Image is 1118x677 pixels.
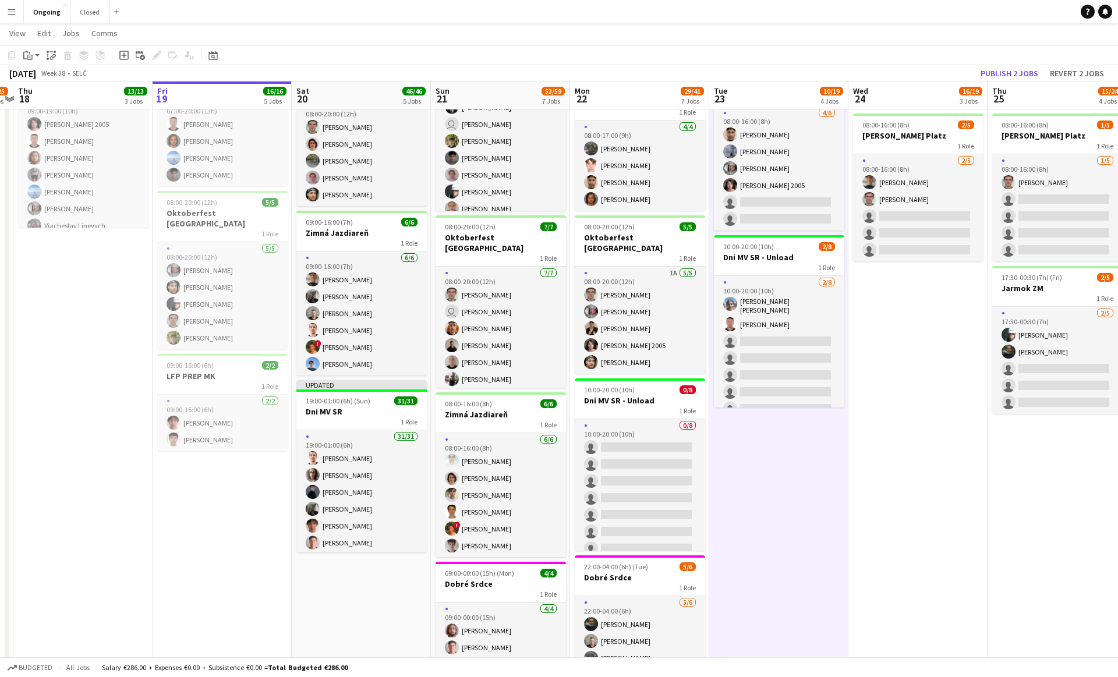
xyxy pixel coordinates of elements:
[394,396,418,405] span: 31/31
[19,664,52,672] span: Budgeted
[436,267,566,407] app-card-role: 7/708:00-20:00 (12h)[PERSON_NAME] [PERSON_NAME][PERSON_NAME][PERSON_NAME][PERSON_NAME][PERSON_NAME]
[157,191,288,349] app-job-card: 08:00-20:00 (12h)5/5Oktoberfest [GEOGRAPHIC_DATA]1 Role5/508:00-20:00 (12h)[PERSON_NAME][PERSON_N...
[575,572,705,583] h3: Dobré Srdce
[957,141,974,150] span: 1 Role
[714,107,844,231] app-card-role: 4/608:00-16:00 (8h)[PERSON_NAME][PERSON_NAME][PERSON_NAME][PERSON_NAME] 2005
[681,97,703,105] div: 7 Jobs
[436,86,450,96] span: Sun
[540,254,557,263] span: 1 Role
[401,239,418,247] span: 1 Role
[296,38,427,206] app-job-card: Updated08:00-20:00 (12h)5/5Oktoberfest [GEOGRAPHIC_DATA]1 Role5/508:00-20:00 (12h)[PERSON_NAME][P...
[18,55,148,228] div: 09:00-19:00 (10h)8/8Dni MV SR1 Role8/809:00-19:00 (10h)[PERSON_NAME] 2005[PERSON_NAME][PERSON_NAM...
[714,252,844,263] h3: Dni MV SR - Unload
[24,1,70,23] button: Ongoing
[575,80,705,211] app-job-card: 08:00-17:00 (9h)4/4HUR PREP1 Role4/408:00-17:00 (9h)[PERSON_NAME][PERSON_NAME][PERSON_NAME][PERSO...
[679,108,696,116] span: 1 Role
[436,392,566,557] div: 08:00-16:00 (8h)6/6Zimná Jazdiareň1 Role6/608:00-16:00 (8h)[PERSON_NAME][PERSON_NAME][PERSON_NAME...
[540,590,557,598] span: 1 Role
[296,251,427,375] app-card-role: 6/609:00-16:00 (7h)[PERSON_NAME][PERSON_NAME][PERSON_NAME][PERSON_NAME]![PERSON_NAME][PERSON_NAME]
[853,114,983,261] app-job-card: 08:00-16:00 (8h)2/5[PERSON_NAME] Platz1 Role2/508:00-16:00 (8h)[PERSON_NAME][PERSON_NAME]
[445,569,514,577] span: 09:00-00:00 (15h) (Mon)
[436,38,566,211] app-job-card: 08:00-20:00 (12h)32/32Dni MV SR1 Role32/3208:00-20:00 (12h)![PERSON_NAME] [PERSON_NAME][PERSON_NA...
[261,382,278,391] span: 1 Role
[306,396,370,405] span: 19:00-01:00 (6h) (Sun)
[436,433,566,557] app-card-role: 6/608:00-16:00 (8h)[PERSON_NAME][PERSON_NAME][PERSON_NAME][PERSON_NAME]![PERSON_NAME][PERSON_NAME]
[575,395,705,406] h3: Dni MV SR - Unload
[167,198,217,207] span: 08:00-20:00 (12h)
[296,406,427,417] h3: Dni MV SR
[167,361,214,370] span: 09:00-15:00 (6h)
[401,417,418,426] span: 1 Role
[575,267,705,374] app-card-role: 1A5/508:00-20:00 (12h)[PERSON_NAME][PERSON_NAME][PERSON_NAME][PERSON_NAME] 2005[PERSON_NAME]
[820,97,843,105] div: 4 Jobs
[679,406,696,415] span: 1 Role
[712,92,727,105] span: 23
[714,86,727,96] span: Tue
[584,222,635,231] span: 08:00-20:00 (12h)
[401,218,418,226] span: 6/6
[18,86,33,96] span: Thu
[70,1,109,23] button: Closed
[575,120,705,211] app-card-role: 4/408:00-17:00 (9h)[PERSON_NAME][PERSON_NAME][PERSON_NAME][PERSON_NAME]
[125,97,147,105] div: 3 Jobs
[445,222,496,231] span: 08:00-20:00 (12h)
[714,276,844,437] app-card-role: 2/810:00-20:00 (10h)[PERSON_NAME] [PERSON_NAME][PERSON_NAME]
[1002,120,1049,129] span: 08:00-16:00 (8h)
[5,26,30,41] a: View
[436,409,566,420] h3: Zimná Jazdiareň
[575,378,705,551] app-job-card: 10:00-20:00 (10h)0/8Dni MV SR - Unload1 Role0/810:00-20:00 (10h)
[862,120,910,129] span: 08:00-16:00 (8h)
[9,28,26,38] span: View
[64,663,92,672] span: All jobs
[1096,141,1113,150] span: 1 Role
[124,87,147,95] span: 13/13
[445,399,492,408] span: 08:00-16:00 (8h)
[853,154,983,261] app-card-role: 2/508:00-16:00 (8h)[PERSON_NAME][PERSON_NAME]
[434,92,450,105] span: 21
[157,55,288,186] app-job-card: 07:00-20:00 (13h)4/4Dni MV SR - Backline1 Role4/407:00-20:00 (13h)[PERSON_NAME][PERSON_NAME][PERS...
[18,96,148,254] app-card-role: 8/809:00-19:00 (10h)[PERSON_NAME] 2005[PERSON_NAME][PERSON_NAME][PERSON_NAME][PERSON_NAME][PERSON...
[575,419,705,577] app-card-role: 0/810:00-20:00 (10h)
[295,92,309,105] span: 20
[540,222,557,231] span: 7/7
[714,235,844,407] app-job-card: 10:00-20:00 (10h)2/8Dni MV SR - Unload1 Role2/810:00-20:00 (10h)[PERSON_NAME] [PERSON_NAME][PERSO...
[575,232,705,253] h3: Oktoberfest [GEOGRAPHIC_DATA]
[679,254,696,263] span: 1 Role
[157,354,288,451] app-job-card: 09:00-15:00 (6h)2/2LFP PREP MK1 Role2/209:00-15:00 (6h)[PERSON_NAME][PERSON_NAME]
[959,87,982,95] span: 16/19
[9,68,36,79] div: [DATE]
[87,26,122,41] a: Comms
[818,263,835,272] span: 1 Role
[436,579,566,589] h3: Dobré Srdce
[575,215,705,374] app-job-card: 08:00-20:00 (12h)5/5Oktoberfest [GEOGRAPHIC_DATA]1 Role1A5/508:00-20:00 (12h)[PERSON_NAME][PERSON...
[679,583,696,592] span: 1 Role
[853,86,868,96] span: Wed
[1002,273,1062,282] span: 17:30-00:30 (7h) (Fri)
[296,380,427,389] div: Updated
[992,86,1007,96] span: Thu
[262,361,278,370] span: 2/2
[6,661,54,674] button: Budgeted
[296,380,427,552] app-job-card: Updated19:00-01:00 (6h) (Sun)31/31Dni MV SR1 Role31/3119:00-01:00 (6h)[PERSON_NAME][PERSON_NAME][...
[436,215,566,388] app-job-card: 08:00-20:00 (12h)7/7Oktoberfest [GEOGRAPHIC_DATA]1 Role7/708:00-20:00 (12h)[PERSON_NAME] [PERSON_...
[157,395,288,451] app-card-role: 2/209:00-15:00 (6h)[PERSON_NAME][PERSON_NAME]
[681,87,704,95] span: 29/41
[573,92,590,105] span: 22
[262,198,278,207] span: 5/5
[714,66,844,231] div: 08:00-16:00 (8h)4/6Zimná Jazdiareň1 Role4/608:00-16:00 (8h)[PERSON_NAME][PERSON_NAME][PERSON_NAME...
[37,28,51,38] span: Edit
[62,28,80,38] span: Jobs
[542,87,565,95] span: 53/59
[819,242,835,251] span: 2/8
[16,92,33,105] span: 18
[261,229,278,238] span: 1 Role
[263,87,286,95] span: 16/16
[680,562,696,571] span: 5/6
[33,26,55,41] a: Edit
[436,232,566,253] h3: Oktoberfest [GEOGRAPHIC_DATA]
